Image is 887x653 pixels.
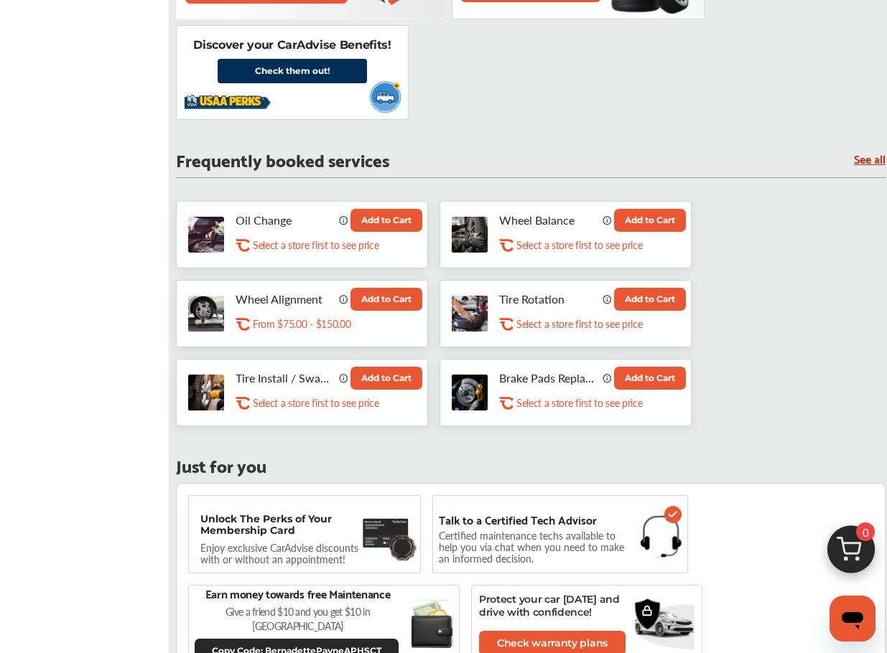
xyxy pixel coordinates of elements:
img: brake-pads-replacement-thumb.jpg [452,375,488,410]
p: Select a store first to see price [516,317,642,331]
p: Enjoy exclusive CarAdvise discounts with or without an appointment! [200,542,373,565]
img: usaa-logo.5ee3b997.svg [185,89,271,114]
img: info_icon_vector.svg [339,293,349,304]
button: Add to Cart [614,288,686,311]
img: black-wallet.e93b9b5d.svg [411,600,453,649]
img: cart_icon.3d0951e8.svg [817,519,886,588]
img: info_icon_vector.svg [339,372,349,382]
button: Add to Cart [350,209,422,232]
p: Discover your CarAdvise Benefits! [193,37,391,53]
img: info_icon_vector.svg [603,372,613,382]
img: check-icon.521c8815.svg [664,506,682,523]
p: Select a store first to see price [516,396,642,410]
p: From $75.00 - $150.00 [253,317,350,331]
p: Talk to a Certified Tech Advisor [439,513,597,526]
p: Unlock The Perks of Your Membership Card [200,513,357,536]
img: info_icon_vector.svg [603,215,613,225]
p: Protect your car [DATE] and drive with confidence! [479,593,637,619]
p: Select a store first to see price [516,238,642,252]
img: lock-icon.a4a4a2b2.svg [641,605,653,616]
p: Give a friend $10 and you get $10 in [GEOGRAPHIC_DATA] [195,604,401,633]
p: Wheel Alignment [236,292,333,306]
button: Add to Cart [614,209,686,232]
p: Earn money towards free Maintenance [205,586,391,601]
img: usaa-vehicle.1b55c2f1.svg [363,77,406,116]
p: Certified maintenance techs available to help you via chat when you need to make an informed deci... [439,532,635,562]
img: badge.f18848ea.svg [388,533,417,561]
p: Brake Pads Replacement [499,371,597,385]
p: Oil Change [236,213,333,227]
p: Frequently booked services [176,152,389,166]
p: Select a store first to see price [253,396,379,410]
img: tire-rotation-thumb.jpg [452,296,488,332]
p: Tire Install / Swap Tires [236,371,333,385]
img: tire-wheel-balance-thumb.jpg [452,217,488,253]
p: Just for you [176,458,266,471]
button: Add to Cart [614,367,686,390]
img: tire-install-swap-tires-thumb.jpg [188,375,224,410]
p: Select a store first to see price [253,238,379,252]
p: Wheel Balance [499,213,597,227]
img: wheel-alignment-thumb.jpg [188,296,224,332]
a: Check them out! [218,59,367,83]
p: Tire Rotation [499,292,597,306]
iframe: Button to launch messaging window [830,596,876,642]
img: headphones.1b115f31.svg [641,513,682,560]
span: 0 [856,522,875,541]
img: warranty.a715e77d.svg [634,598,661,631]
img: maintenance-card.27cfeff5.svg [363,513,409,553]
button: Add to Cart [350,367,422,390]
img: info_icon_vector.svg [603,293,613,304]
img: oil-change-thumb.jpg [188,217,224,253]
img: vehicle.3f86c5e7.svg [634,601,695,647]
button: Add to Cart [350,288,422,311]
a: See all [854,152,886,164]
img: info_icon_vector.svg [339,215,349,225]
